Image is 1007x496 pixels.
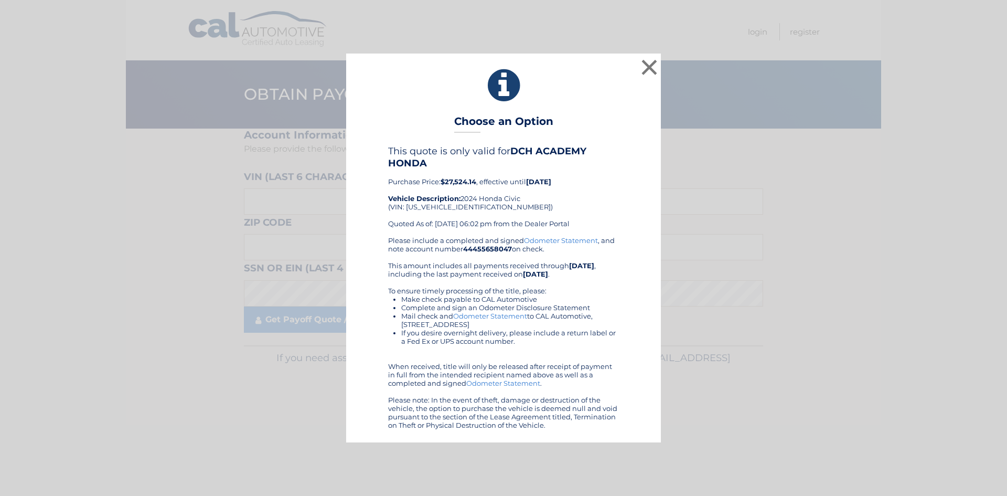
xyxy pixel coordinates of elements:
b: $27,524.14 [441,177,476,186]
div: Purchase Price: , effective until 2024 Honda Civic (VIN: [US_VEHICLE_IDENTIFICATION_NUMBER]) Quot... [388,145,619,236]
b: 44455658047 [463,245,512,253]
li: If you desire overnight delivery, please include a return label or a Fed Ex or UPS account number. [401,329,619,345]
b: [DATE] [569,261,594,270]
h3: Choose an Option [454,115,553,133]
button: × [639,57,660,78]
b: DCH ACADEMY HONDA [388,145,586,168]
li: Complete and sign an Odometer Disclosure Statement [401,303,619,312]
b: [DATE] [526,177,551,186]
b: [DATE] [523,270,548,278]
a: Odometer Statement [466,379,540,387]
li: Mail check and to CAL Automotive, [STREET_ADDRESS] [401,312,619,329]
div: Please include a completed and signed , and note account number on check. This amount includes al... [388,236,619,429]
strong: Vehicle Description: [388,194,460,203]
li: Make check payable to CAL Automotive [401,295,619,303]
a: Odometer Statement [524,236,598,245]
a: Odometer Statement [453,312,527,320]
h4: This quote is only valid for [388,145,619,168]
